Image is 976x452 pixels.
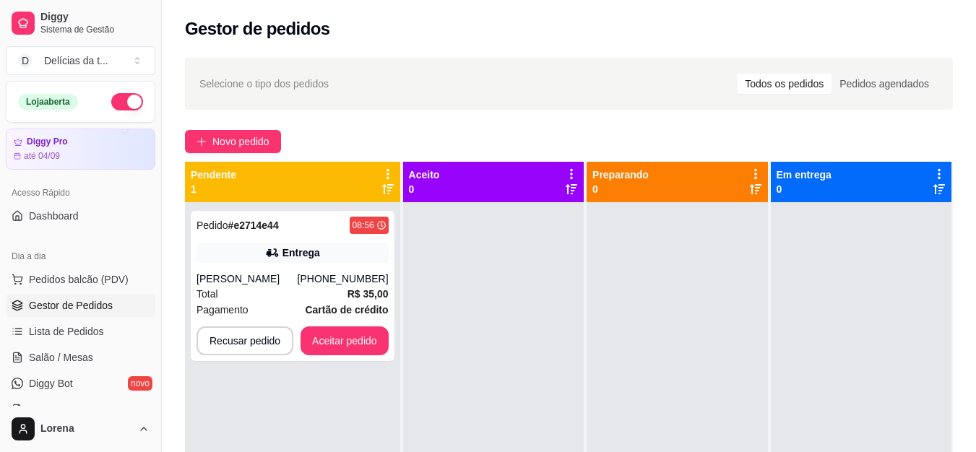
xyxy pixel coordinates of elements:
[29,402,50,417] span: KDS
[197,302,249,318] span: Pagamento
[347,288,389,300] strong: R$ 35,00
[6,398,155,421] a: KDS
[592,168,649,182] p: Preparando
[191,168,236,182] p: Pendente
[6,412,155,446] button: Lorena
[409,182,440,196] p: 0
[301,326,389,355] button: Aceitar pedido
[29,272,129,287] span: Pedidos balcão (PDV)
[305,304,388,316] strong: Cartão de crédito
[111,93,143,110] button: Alterar Status
[191,182,236,196] p: 1
[27,136,68,147] article: Diggy Pro
[6,6,155,40] a: DiggySistema de Gestão
[6,372,155,395] a: Diggy Botnovo
[6,294,155,317] a: Gestor de Pedidos
[228,220,279,231] strong: # e2714e44
[44,53,108,68] div: Delícias da t ...
[29,209,79,223] span: Dashboard
[6,245,155,268] div: Dia a dia
[40,11,150,24] span: Diggy
[409,168,440,182] p: Aceito
[6,268,155,291] button: Pedidos balcão (PDV)
[197,326,293,355] button: Recusar pedido
[212,134,269,149] span: Novo pedido
[40,422,132,435] span: Lorena
[737,74,832,94] div: Todos os pedidos
[29,298,113,313] span: Gestor de Pedidos
[29,376,73,391] span: Diggy Bot
[29,324,104,339] span: Lista de Pedidos
[6,181,155,204] div: Acesso Rápido
[6,346,155,369] a: Salão / Mesas
[197,271,298,286] div: [PERSON_NAME]
[18,53,33,68] span: D
[185,17,330,40] h2: Gestor de pedidos
[832,74,937,94] div: Pedidos agendados
[40,24,150,35] span: Sistema de Gestão
[6,320,155,343] a: Lista de Pedidos
[29,350,93,365] span: Salão / Mesas
[6,129,155,170] a: Diggy Proaté 04/09
[197,136,207,147] span: plus
[197,220,228,231] span: Pedido
[185,130,281,153] button: Novo pedido
[24,150,60,162] article: até 04/09
[353,220,374,231] div: 08:56
[777,168,832,182] p: Em entrega
[282,245,320,260] div: Entrega
[777,182,832,196] p: 0
[18,94,78,110] div: Loja aberta
[6,46,155,75] button: Select a team
[298,271,389,286] div: [PHONE_NUMBER]
[197,286,218,302] span: Total
[592,182,649,196] p: 0
[6,204,155,227] a: Dashboard
[199,76,329,92] span: Selecione o tipo dos pedidos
